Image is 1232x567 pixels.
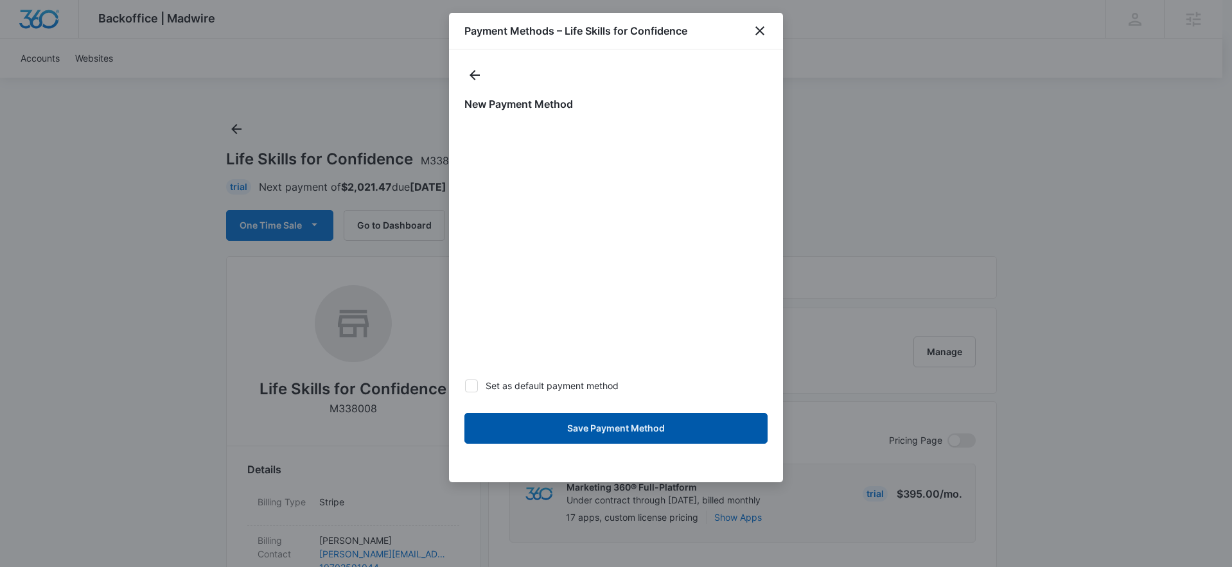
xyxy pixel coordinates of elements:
h1: New Payment Method [464,96,768,112]
button: Save Payment Method [464,413,768,444]
label: Set as default payment method [464,379,768,392]
button: close [752,23,768,39]
iframe: Secure payment input frame [462,122,770,374]
h1: Payment Methods – Life Skills for Confidence [464,23,687,39]
button: actions.back [464,65,485,85]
